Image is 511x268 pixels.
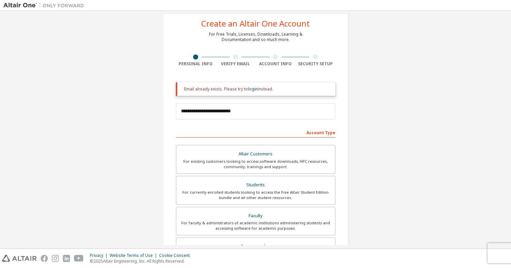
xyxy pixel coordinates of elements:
div: Faculty [180,211,331,221]
div: Account Type [176,127,335,138]
div: Altair Customers [180,149,331,159]
img: instagram.svg [52,255,59,262]
img: Altair One [3,2,87,9]
div: Security Setup [295,61,335,67]
img: linkedin.svg [63,255,70,262]
div: Email already exists. Please try to instead. [184,86,330,92]
div: For currently enrolled students looking to access the free Altair Student Edition bundle and all ... [180,190,331,200]
img: altair_logo.svg [2,255,37,262]
a: login [248,86,258,92]
div: Everyone else [180,242,331,251]
img: youtube.svg [74,255,84,262]
div: For Free Trials, Licenses, Downloads, Learning & Documentation and so much more. [209,32,302,42]
div: For existing customers looking to access software downloads, HPC resources, community, trainings ... [180,159,331,169]
div: Privacy [90,253,110,258]
img: facebook.svg [41,255,48,262]
div: Account Info [256,61,296,67]
div: Verify Email [216,61,256,67]
div: Create an Altair One Account [201,20,310,28]
div: For faculty & administrators of academic institutions administering students and accessing softwa... [180,220,331,231]
div: Website Terms of Use [110,253,159,258]
div: Cookie Consent [159,253,194,258]
div: Students [180,180,331,190]
p: © 2025 Altair Engineering, Inc. All Rights Reserved. [90,258,194,264]
div: Personal Info [176,61,216,67]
